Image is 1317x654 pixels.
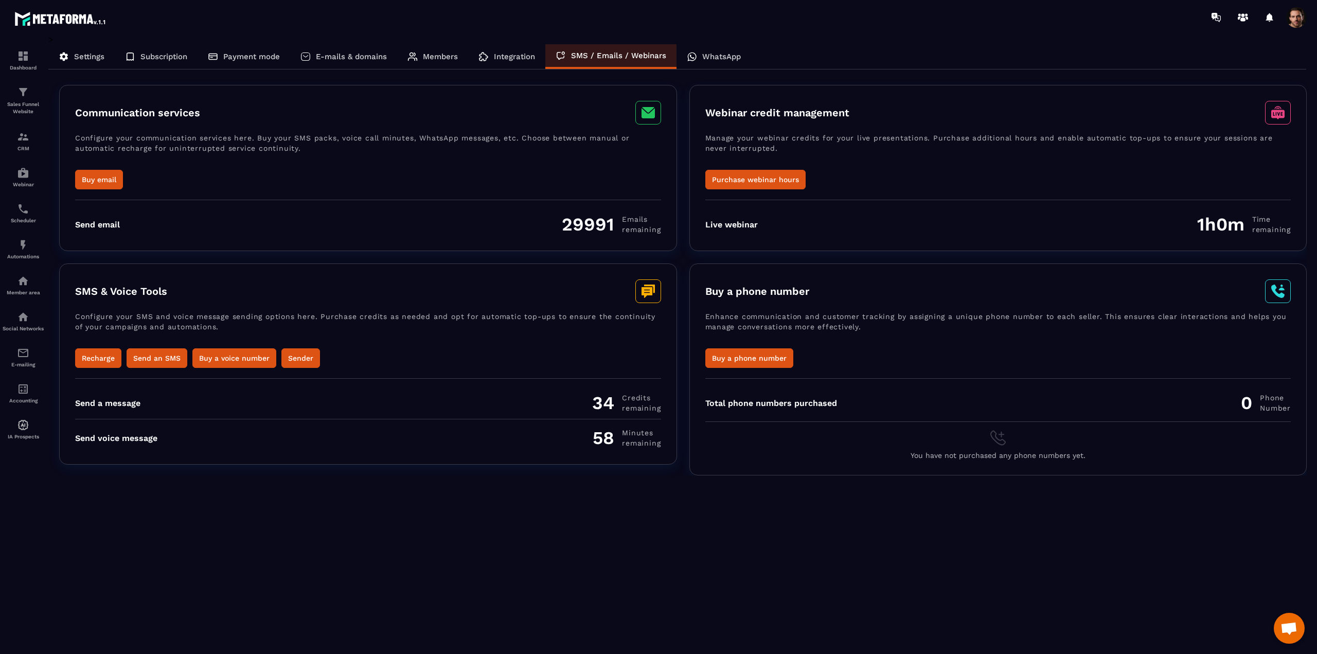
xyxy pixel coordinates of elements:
[281,348,320,368] button: Sender
[75,398,140,408] div: Send a message
[3,101,44,115] p: Sales Funnel Website
[705,133,1291,170] p: Manage your webinar credits for your live presentations. Purchase additional hours and enable aut...
[3,267,44,303] a: automationsautomationsMember area
[75,170,123,189] button: Buy email
[316,52,387,61] p: E-mails & domains
[17,239,29,251] img: automations
[622,214,661,224] span: Emails
[17,86,29,98] img: formation
[140,52,187,61] p: Subscription
[127,348,187,368] button: Send an SMS
[423,52,458,61] p: Members
[75,133,661,170] p: Configure your communication services here. Buy your SMS packs, voice call minutes, WhatsApp mess...
[3,231,44,267] a: automationsautomationsAutomations
[48,34,1307,475] div: >
[14,9,107,28] img: logo
[75,107,200,119] h3: Communication services
[3,195,44,231] a: schedulerschedulerScheduler
[74,52,104,61] p: Settings
[622,224,661,235] span: remaining
[17,131,29,143] img: formation
[562,214,661,235] div: 29991
[75,220,120,229] div: Send email
[1274,613,1305,644] div: Open chat
[702,52,741,61] p: WhatsApp
[3,42,44,78] a: formationformationDashboard
[622,428,661,438] span: minutes
[593,427,661,449] div: 58
[3,339,44,375] a: emailemailE-mailing
[3,434,44,439] p: IA Prospects
[1252,214,1291,224] span: Time
[75,348,121,368] button: Recharge
[3,78,44,123] a: formationformationSales Funnel Website
[3,65,44,70] p: Dashboard
[17,167,29,179] img: automations
[3,362,44,367] p: E-mailing
[705,311,1291,348] p: Enhance communication and customer tracking by assigning a unique phone number to each seller. Th...
[3,375,44,411] a: accountantaccountantAccounting
[3,326,44,331] p: Social Networks
[17,311,29,323] img: social-network
[3,398,44,403] p: Accounting
[3,303,44,339] a: social-networksocial-networkSocial Networks
[17,347,29,359] img: email
[705,398,837,408] div: Total phone numbers purchased
[17,203,29,215] img: scheduler
[3,146,44,151] p: CRM
[705,220,758,229] div: Live webinar
[3,290,44,295] p: Member area
[75,433,157,443] div: Send voice message
[3,159,44,195] a: automationsautomationsWebinar
[622,403,661,413] span: remaining
[571,51,666,60] p: SMS / Emails / Webinars
[223,52,280,61] p: Payment mode
[17,50,29,62] img: formation
[192,348,276,368] button: Buy a voice number
[3,218,44,223] p: Scheduler
[1197,214,1291,235] div: 1h0m
[1252,224,1291,235] span: remaining
[17,383,29,395] img: accountant
[1241,392,1291,414] div: 0
[3,123,44,159] a: formationformationCRM
[705,285,809,297] h3: Buy a phone number
[622,438,661,448] span: remaining
[705,348,793,368] button: Buy a phone number
[494,52,535,61] p: Integration
[3,254,44,259] p: Automations
[622,393,661,403] span: Credits
[75,285,167,297] h3: SMS & Voice Tools
[705,170,806,189] button: Purchase webinar hours
[1260,393,1291,403] span: Phone
[75,311,661,348] p: Configure your SMS and voice message sending options here. Purchase credits as needed and opt for...
[17,275,29,287] img: automations
[911,451,1085,459] span: You have not purchased any phone numbers yet.
[1260,403,1291,413] span: Number
[3,182,44,187] p: Webinar
[592,392,661,414] div: 34
[705,107,849,119] h3: Webinar credit management
[17,419,29,431] img: automations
